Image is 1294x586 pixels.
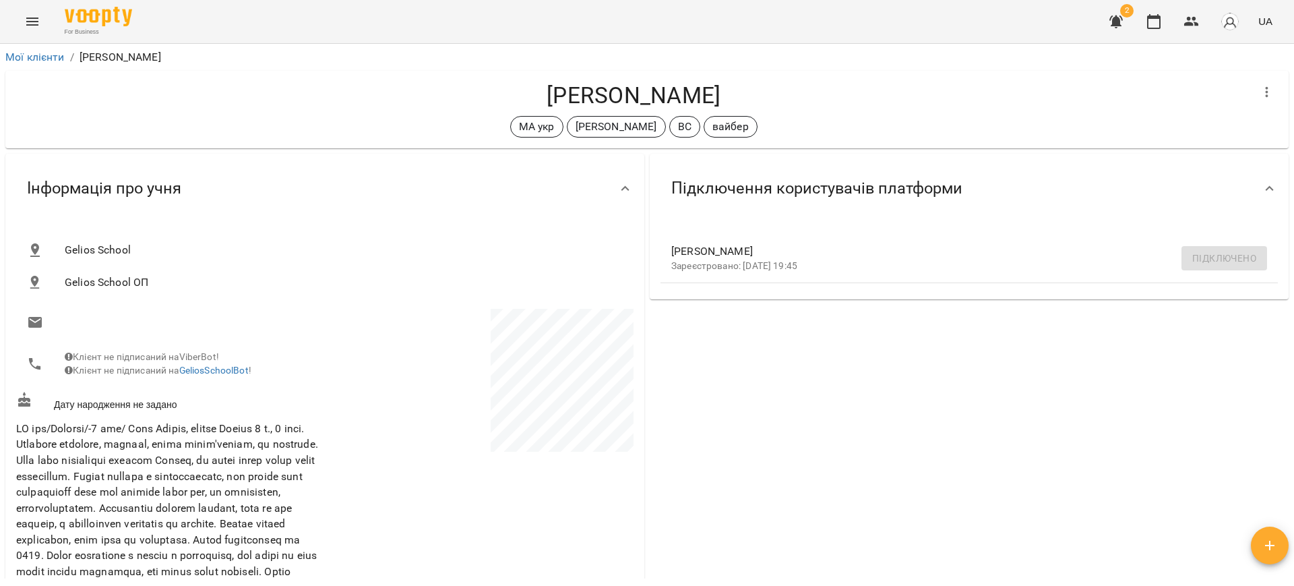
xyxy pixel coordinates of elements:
span: 2 [1120,4,1134,18]
button: UA [1253,9,1278,34]
div: МА укр [510,116,563,138]
span: Клієнт не підписаний на ! [65,365,251,376]
span: Інформація про учня [27,178,181,199]
span: [PERSON_NAME] [671,243,1245,260]
span: Gelios School ОП [65,274,623,291]
h4: [PERSON_NAME] [16,82,1251,109]
img: Voopty Logo [65,7,132,26]
nav: breadcrumb [5,49,1289,65]
div: Інформація про учня [5,154,644,223]
div: Дату народження не задано [13,389,325,414]
div: ВС [669,116,700,138]
p: [PERSON_NAME] [80,49,161,65]
button: Menu [16,5,49,38]
span: Клієнт не підписаний на ViberBot! [65,351,219,362]
span: Підключення користувачів платформи [671,178,962,199]
p: Зареєстровано: [DATE] 19:45 [671,260,1245,273]
p: [PERSON_NAME] [576,119,657,135]
p: ВС [678,119,691,135]
p: вайбер [712,119,749,135]
a: GeliosSchoolBot [179,365,249,376]
div: вайбер [704,116,758,138]
p: МА укр [519,119,555,135]
span: Gelios School [65,242,623,258]
li: / [70,49,74,65]
img: avatar_s.png [1221,12,1239,31]
div: Підключення користувачів платформи [650,154,1289,223]
span: For Business [65,28,132,36]
div: [PERSON_NAME] [567,116,666,138]
a: Мої клієнти [5,51,65,63]
span: UA [1258,14,1272,28]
